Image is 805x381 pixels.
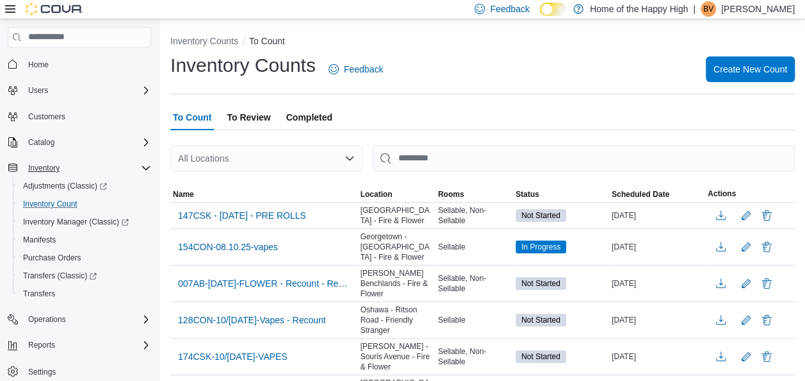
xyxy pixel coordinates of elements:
span: 128CON-10/[DATE]-Vapes - Recount [178,314,326,326]
div: Sellable, Non-Sellable [435,271,513,296]
button: Reports [3,336,156,354]
button: Customers [3,107,156,126]
a: Adjustments (Classic) [13,177,156,195]
button: Inventory [3,159,156,177]
span: BV [703,1,713,17]
button: Users [23,83,53,98]
div: [DATE] [609,276,705,291]
a: Inventory Manager (Classic) [18,214,134,230]
span: Purchase Orders [18,250,151,266]
span: Not Started [516,350,566,363]
span: Manifests [18,232,151,248]
div: Sellable [435,312,513,328]
span: 174CSK-10/[DATE]-VAPES [178,350,288,363]
span: Completed [286,105,332,130]
div: Sellable [435,239,513,255]
button: Home [3,55,156,74]
span: Inventory Manager (Classic) [23,217,129,227]
span: Users [23,83,151,98]
a: Inventory Manager (Classic) [13,213,156,231]
span: Reports [28,340,55,350]
a: Inventory Count [18,196,83,212]
span: Catalog [23,135,151,150]
span: Create New Count [713,63,787,76]
span: 007AB-[DATE]-FLOWER - Recount - Recount [178,277,350,290]
button: Reports [23,337,60,353]
span: Transfers [23,289,55,299]
button: Catalog [3,133,156,151]
span: [PERSON_NAME] - Souris Avenue - Fire & Flower [361,341,433,372]
a: Feedback [323,56,388,82]
a: Home [23,57,54,72]
span: [GEOGRAPHIC_DATA] - Fire & Flower [361,205,433,226]
div: Benjamin Venning [701,1,716,17]
button: Transfers [13,285,156,303]
a: Settings [23,364,61,380]
button: Catalog [23,135,60,150]
button: Rooms [435,187,513,202]
span: Settings [28,367,56,377]
span: Operations [23,312,151,327]
span: Scheduled Date [612,189,669,199]
button: Users [3,81,156,99]
span: Settings [23,363,151,379]
button: Operations [23,312,71,327]
button: Settings [3,362,156,380]
span: To Count [173,105,211,130]
span: Transfers (Classic) [18,268,151,284]
p: Home of the Happy High [590,1,688,17]
button: Operations [3,310,156,328]
span: Transfers [18,286,151,301]
button: 154CON-08.10.25-vapes [173,237,283,257]
a: Manifests [18,232,61,248]
span: Actions [708,189,736,199]
div: Sellable, Non-Sellable [435,203,513,228]
span: In Progress [521,241,560,253]
button: Inventory Counts [170,36,238,46]
div: [DATE] [609,239,705,255]
button: To Count [249,36,285,46]
button: Delete [759,349,774,364]
button: 128CON-10/[DATE]-Vapes - Recount [173,310,331,330]
button: Edit count details [738,237,754,257]
span: Purchase Orders [23,253,81,263]
span: Not Started [521,278,560,289]
span: Location [361,189,393,199]
input: Dark Mode [540,3,567,16]
span: Customers [28,112,65,122]
span: Home [23,56,151,72]
button: Edit count details [738,206,754,225]
span: Reports [23,337,151,353]
button: Delete [759,208,774,223]
span: Not Started [516,314,566,326]
span: Rooms [438,189,464,199]
span: Oshawa - Ritson Road - Friendly Stranger [361,305,433,335]
button: Inventory Count [13,195,156,213]
span: Adjustments (Classic) [23,181,107,191]
span: To Review [227,105,270,130]
span: Manifests [23,235,56,245]
button: Edit count details [738,347,754,366]
button: Scheduled Date [609,187,705,202]
span: 154CON-08.10.25-vapes [178,241,278,253]
input: This is a search bar. After typing your query, hit enter to filter the results lower in the page. [373,146,795,171]
button: 174CSK-10/[DATE]-VAPES [173,347,293,366]
button: Manifests [13,231,156,249]
a: Purchase Orders [18,250,86,266]
button: Status [513,187,609,202]
span: Feedback [344,63,383,76]
span: Transfers (Classic) [23,271,97,281]
span: Inventory Count [23,199,77,209]
span: 147CSK - [DATE] - PRE ROLLS [178,209,306,222]
span: Inventory [28,163,60,173]
button: 007AB-[DATE]-FLOWER - Recount - Recount [173,274,355,293]
span: Adjustments (Classic) [18,178,151,194]
span: In Progress [516,241,566,253]
div: [DATE] [609,312,705,328]
span: Customers [23,108,151,124]
a: Transfers (Classic) [18,268,102,284]
a: Adjustments (Classic) [18,178,112,194]
span: Name [173,189,194,199]
button: Delete [759,239,774,255]
span: Not Started [521,314,560,326]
